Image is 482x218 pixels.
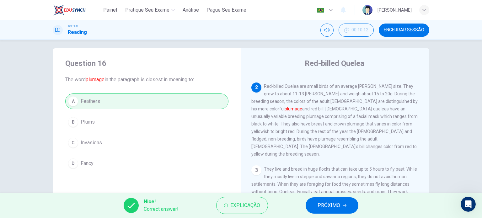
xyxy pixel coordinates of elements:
[318,201,340,210] span: PRÓXIMO
[339,24,374,37] div: Esconder
[68,29,87,36] h1: Reading
[362,5,372,15] img: Profile picture
[42,160,83,185] button: Messages
[13,139,51,146] span: Search for help
[100,4,120,16] button: Painel
[52,176,74,180] span: Messages
[305,58,364,68] h4: Red-billed Quelea
[216,197,268,214] button: Explicação
[123,4,178,16] button: Pratique seu exame
[65,76,228,83] span: The word in the paragraph is closest in meaning to:
[13,118,95,125] div: AI Agent and team can help
[351,28,368,33] span: 00:10:12
[339,24,374,37] button: 00:10:12
[144,198,179,205] span: Nice!
[180,4,201,16] button: Análise
[13,111,95,118] div: Ask a question
[251,167,417,209] span: They live and breed in huge flocks that can take up to 5 hours to fly past. While they mostly liv...
[103,6,117,14] span: Painel
[9,151,116,169] div: CEFR Level Test Structure and Scoring System
[13,87,113,98] p: How can we help?
[13,153,105,167] div: CEFR Level Test Structure and Scoring System
[86,77,104,82] font: plumage
[183,6,199,14] span: Análise
[378,6,412,14] div: [PERSON_NAME]
[320,24,334,37] div: Silenciar
[9,136,116,148] button: Search for help
[251,84,418,157] span: Red-billed Quelea are small birds of an average [PERSON_NAME] size. They grow to about 11-13 [PER...
[53,4,86,16] img: EduSynch logo
[98,114,105,122] img: Profile image for Fin
[461,197,476,212] iframe: Intercom live chat
[13,45,113,87] p: Hey [PERSON_NAME]. Welcome to EduSynch!
[14,176,28,180] span: Home
[204,4,249,16] button: Pague Seu Exame
[68,24,78,29] span: TOEFL®
[6,106,119,130] div: Ask a questionAI Agent and team can helpProfile image for Fin
[99,176,110,180] span: Help
[251,165,261,175] div: 3
[144,205,179,213] span: Correct answer!
[251,82,261,93] div: 2
[84,160,126,185] button: Help
[384,28,424,33] span: Encerrar Sessão
[317,8,324,13] img: pt
[65,58,228,68] h4: Question 16
[306,197,358,214] button: PRÓXIMO
[379,24,429,37] button: Encerrar Sessão
[230,201,260,210] span: Explicação
[206,6,246,14] span: Pague Seu Exame
[125,6,169,14] span: Pratique seu exame
[53,4,100,16] a: EduSynch logo
[285,106,302,111] font: plumage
